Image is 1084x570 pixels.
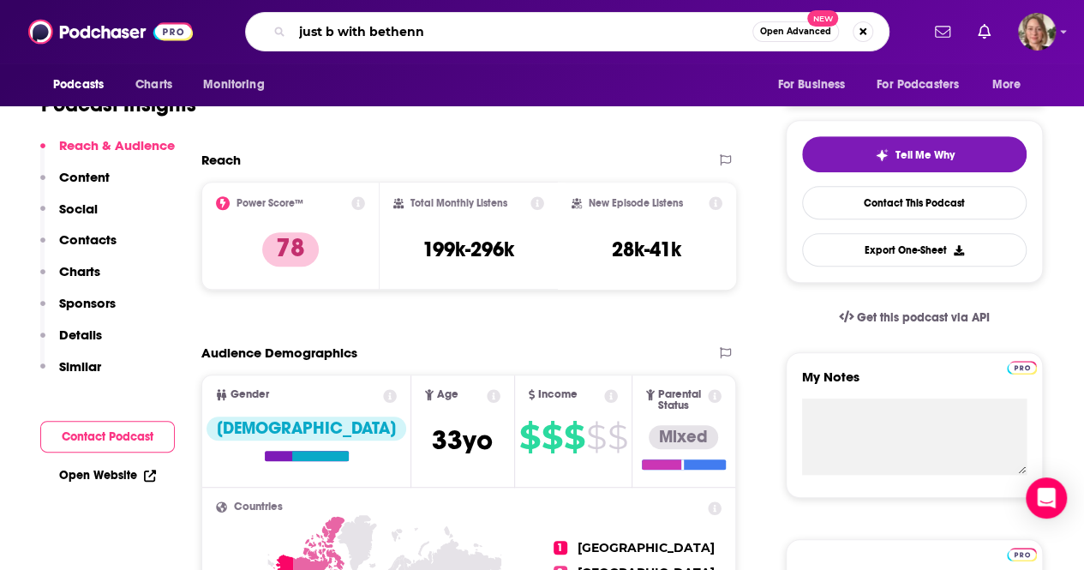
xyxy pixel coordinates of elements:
img: Podchaser Pro [1007,361,1037,375]
span: Get this podcast via API [857,310,990,325]
span: $ [519,423,540,451]
span: Age [437,389,458,400]
button: tell me why sparkleTell Me Why [802,136,1027,172]
span: For Business [777,73,845,97]
a: Pro website [1007,545,1037,561]
p: Sponsors [59,295,116,311]
span: Tell Me Why [895,148,955,162]
h3: 199k-296k [422,237,514,262]
button: Contacts [40,231,117,263]
h3: 28k-41k [612,237,681,262]
span: 1 [554,541,567,555]
img: Podchaser - Follow, Share and Rate Podcasts [28,15,193,48]
h2: Audience Demographics [201,345,357,361]
a: Open Website [59,468,156,483]
span: $ [564,423,584,451]
a: Charts [124,69,183,101]
p: Contacts [59,231,117,248]
button: Reach & Audience [40,137,175,169]
h2: New Episode Listens [589,197,683,209]
p: 78 [262,232,319,267]
input: Search podcasts, credits, & more... [292,18,752,45]
span: For Podcasters [877,73,959,97]
label: My Notes [802,369,1027,399]
span: Income [538,389,578,400]
img: User Profile [1018,13,1056,51]
div: Mixed [649,425,718,449]
button: open menu [865,69,984,101]
span: New [807,10,838,27]
img: tell me why sparkle [875,148,889,162]
button: open menu [41,69,126,101]
p: Charts [59,263,100,279]
div: [DEMOGRAPHIC_DATA] [207,417,406,441]
p: Content [59,169,110,185]
div: Search podcasts, credits, & more... [245,12,889,51]
div: Open Intercom Messenger [1026,477,1067,519]
span: Gender [231,389,269,400]
span: Podcasts [53,73,104,97]
button: open menu [980,69,1043,101]
h2: Power Score™ [237,197,303,209]
span: $ [608,423,627,451]
a: Show notifications dropdown [971,17,997,46]
a: Show notifications dropdown [928,17,957,46]
a: Pro website [1007,358,1037,375]
button: Details [40,327,102,358]
h2: Total Monthly Listens [410,197,507,209]
button: Social [40,201,98,232]
span: Countries [234,501,283,513]
span: $ [586,423,606,451]
button: Charts [40,263,100,295]
span: $ [542,423,562,451]
span: [GEOGRAPHIC_DATA] [578,540,715,555]
button: open menu [191,69,286,101]
button: Show profile menu [1018,13,1056,51]
p: Reach & Audience [59,137,175,153]
h2: Reach [201,152,241,168]
button: open menu [765,69,866,101]
span: 33 yo [432,423,493,457]
a: Contact This Podcast [802,186,1027,219]
span: Logged in as AriFortierPr [1018,13,1056,51]
p: Details [59,327,102,343]
button: Open AdvancedNew [752,21,839,42]
button: Export One-Sheet [802,233,1027,267]
span: Parental Status [658,389,705,411]
span: Open Advanced [760,27,831,36]
button: Content [40,169,110,201]
button: Similar [40,358,101,390]
span: More [992,73,1021,97]
button: Contact Podcast [40,421,175,453]
p: Similar [59,358,101,375]
button: Sponsors [40,295,116,327]
span: Charts [135,73,172,97]
img: Podchaser Pro [1007,548,1037,561]
a: Get this podcast via API [825,297,1003,339]
span: Monitoring [203,73,264,97]
p: Social [59,201,98,217]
